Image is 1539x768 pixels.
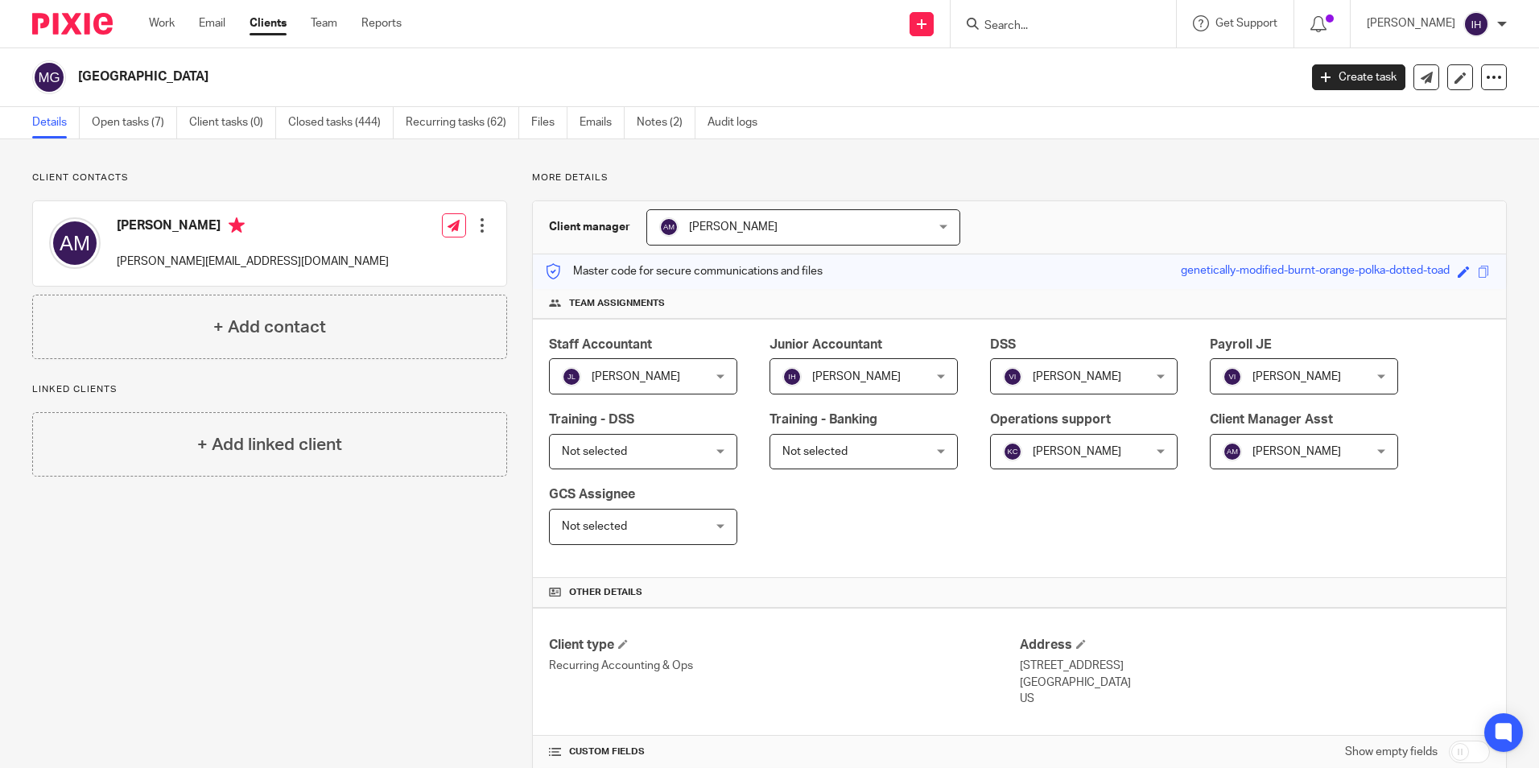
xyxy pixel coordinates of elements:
a: Team [311,15,337,31]
h4: + Add contact [213,315,326,340]
h2: [GEOGRAPHIC_DATA] [78,68,1046,85]
a: Recurring tasks (62) [406,107,519,138]
h4: Client type [549,637,1019,654]
h4: CUSTOM FIELDS [549,745,1019,758]
p: Master code for secure communications and files [545,263,823,279]
h3: Client manager [549,219,630,235]
p: Client contacts [32,171,507,184]
a: Audit logs [708,107,769,138]
a: Closed tasks (444) [288,107,394,138]
label: Show empty fields [1345,744,1438,760]
p: [PERSON_NAME] [1367,15,1455,31]
a: Clients [250,15,287,31]
span: [PERSON_NAME] [812,371,901,382]
p: US [1020,691,1490,707]
span: Training - Banking [769,413,877,426]
h4: Address [1020,637,1490,654]
img: svg%3E [32,60,66,94]
img: svg%3E [1223,367,1242,386]
p: [STREET_ADDRESS] [1020,658,1490,674]
span: Operations support [990,413,1111,426]
img: svg%3E [659,217,679,237]
span: [PERSON_NAME] [1252,446,1341,457]
img: Pixie [32,13,113,35]
img: svg%3E [1463,11,1489,37]
p: More details [532,171,1507,184]
img: svg%3E [1223,442,1242,461]
span: [PERSON_NAME] [1033,446,1121,457]
span: Junior Accountant [769,338,882,351]
span: Get Support [1215,18,1277,29]
i: Primary [229,217,245,233]
p: [PERSON_NAME][EMAIL_ADDRESS][DOMAIN_NAME] [117,254,389,270]
span: Team assignments [569,297,665,310]
a: Email [199,15,225,31]
h4: + Add linked client [197,432,342,457]
span: Not selected [562,446,627,457]
span: Staff Accountant [549,338,652,351]
span: Not selected [562,521,627,532]
span: Other details [569,586,642,599]
span: GCS Assignee [549,488,635,501]
img: svg%3E [782,367,802,386]
img: svg%3E [562,367,581,386]
img: svg%3E [1003,442,1022,461]
img: svg%3E [49,217,101,269]
span: Payroll JE [1210,338,1272,351]
p: [GEOGRAPHIC_DATA] [1020,675,1490,691]
p: Recurring Accounting & Ops [549,658,1019,674]
a: Details [32,107,80,138]
span: DSS [990,338,1016,351]
span: Training - DSS [549,413,634,426]
a: Notes (2) [637,107,695,138]
input: Search [983,19,1128,34]
a: Work [149,15,175,31]
span: [PERSON_NAME] [1033,371,1121,382]
a: Open tasks (7) [92,107,177,138]
h4: [PERSON_NAME] [117,217,389,237]
a: Files [531,107,567,138]
a: Client tasks (0) [189,107,276,138]
span: Not selected [782,446,848,457]
span: [PERSON_NAME] [592,371,680,382]
img: svg%3E [1003,367,1022,386]
a: Emails [580,107,625,138]
span: [PERSON_NAME] [689,221,778,233]
a: Create task [1312,64,1405,90]
div: genetically-modified-burnt-orange-polka-dotted-toad [1181,262,1450,281]
span: [PERSON_NAME] [1252,371,1341,382]
a: Reports [361,15,402,31]
span: Client Manager Asst [1210,413,1333,426]
p: Linked clients [32,383,507,396]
